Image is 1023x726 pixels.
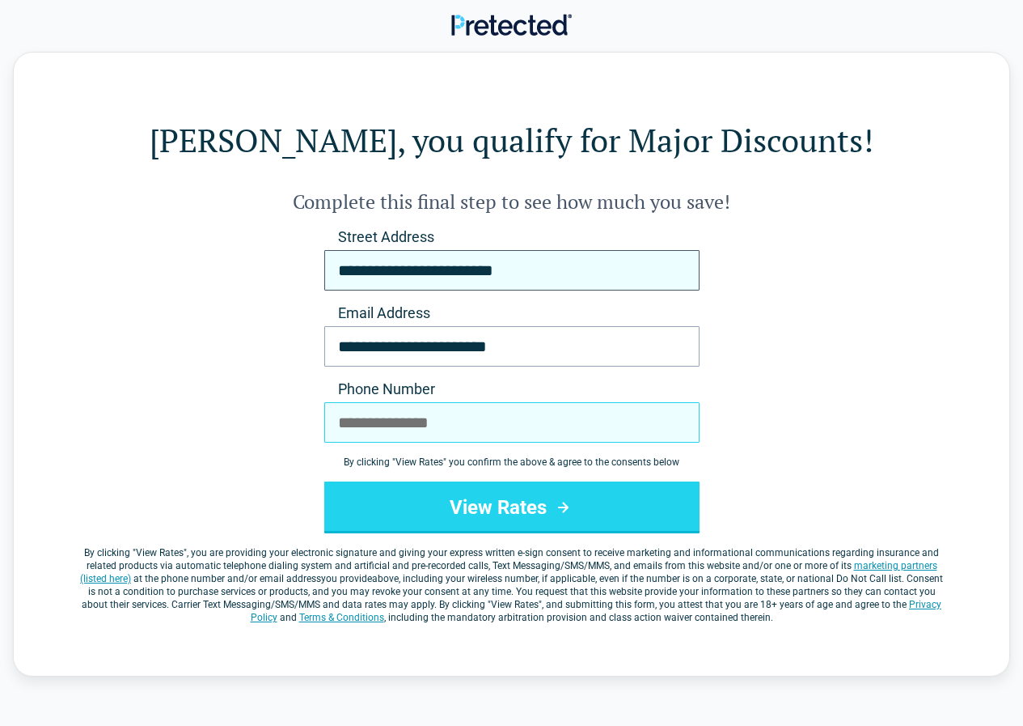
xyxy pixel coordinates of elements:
label: Phone Number [324,380,700,399]
a: Terms & Conditions [299,612,384,623]
span: View Rates [136,547,184,558]
h2: Complete this final step to see how much you save! [78,189,945,214]
button: View Rates [324,482,700,533]
label: Email Address [324,304,700,323]
label: Street Address [324,227,700,247]
div: By clicking " View Rates " you confirm the above & agree to the consents below [324,456,700,469]
h1: [PERSON_NAME], you qualify for Major Discounts! [78,117,945,163]
label: By clicking " ", you are providing your electronic signature and giving your express written e-si... [78,546,945,624]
